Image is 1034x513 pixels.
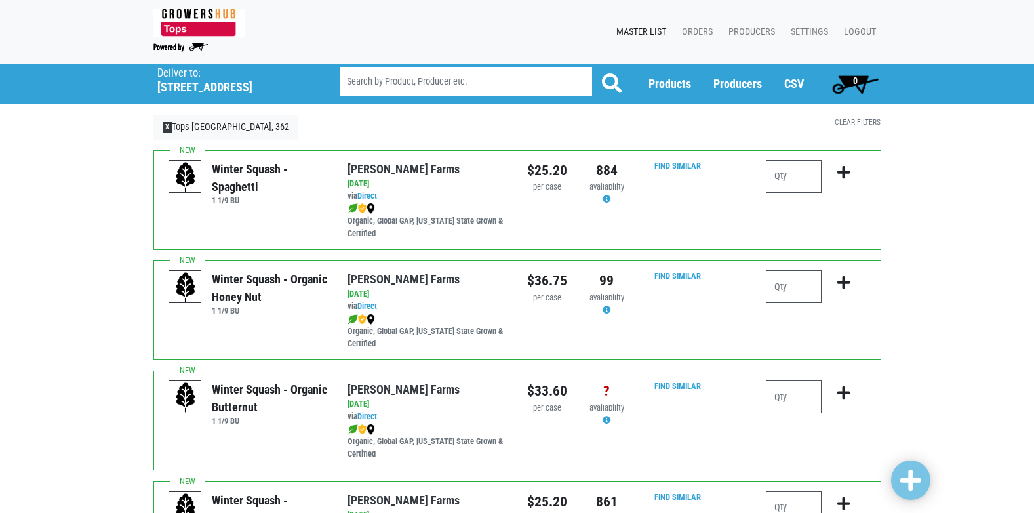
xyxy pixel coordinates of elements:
[766,160,822,193] input: Qty
[153,9,245,37] img: 279edf242af8f9d49a69d9d2afa010fb.png
[648,77,691,91] a: Products
[589,403,624,413] span: availability
[713,77,762,91] a: Producers
[671,20,718,45] a: Orders
[358,314,367,325] img: safety-e55c860ca8c00a9c171001a62a92dabd.png
[348,423,507,461] div: Organic, Global GAP, [US_STATE] State Grown & Certified
[169,161,202,194] img: placeholder-variety-43d6402dacf2d531de610a020419775a.svg
[163,122,172,133] span: X
[348,190,507,203] div: via
[527,270,567,291] div: $36.75
[367,424,375,435] img: map_marker-0e94453035b3232a4d21701695807de9.png
[169,381,202,414] img: placeholder-variety-43d6402dacf2d531de610a020419775a.svg
[718,20,780,45] a: Producers
[348,300,507,313] div: via
[527,160,567,181] div: $25.20
[589,182,624,192] span: availability
[587,491,627,512] div: 861
[853,75,858,86] span: 0
[157,67,307,80] p: Deliver to:
[357,301,377,311] a: Direct
[348,203,507,240] div: Organic, Global GAP, [US_STATE] State Grown & Certified
[357,411,377,421] a: Direct
[169,271,202,304] img: placeholder-variety-43d6402dacf2d531de610a020419775a.svg
[826,71,885,97] a: 0
[654,492,701,502] a: Find Similar
[348,493,460,507] a: [PERSON_NAME] Farms
[367,203,375,214] img: map_marker-0e94453035b3232a4d21701695807de9.png
[527,491,567,512] div: $25.20
[212,416,328,426] h6: 1 1/9 BU
[348,424,358,435] img: leaf-e5c59151409436ccce96b2ca1b28e03c.png
[348,178,507,190] div: [DATE]
[212,380,328,416] div: Winter Squash - Organic Butternut
[153,115,299,140] a: XTops [GEOGRAPHIC_DATA], 362
[348,313,507,350] div: Organic, Global GAP, [US_STATE] State Grown & Certified
[527,380,567,401] div: $33.60
[766,270,822,303] input: Qty
[780,20,833,45] a: Settings
[348,272,460,286] a: [PERSON_NAME] Farms
[157,64,317,94] span: Tops Nottingham, 362 (620 Nottingham Rd, Syracuse, NY 13210, USA)
[357,191,377,201] a: Direct
[654,381,701,391] a: Find Similar
[348,314,358,325] img: leaf-e5c59151409436ccce96b2ca1b28e03c.png
[367,314,375,325] img: map_marker-0e94453035b3232a4d21701695807de9.png
[157,80,307,94] h5: [STREET_ADDRESS]
[358,424,367,435] img: safety-e55c860ca8c00a9c171001a62a92dabd.png
[606,20,671,45] a: Master List
[654,161,701,171] a: Find Similar
[358,203,367,214] img: safety-e55c860ca8c00a9c171001a62a92dabd.png
[587,270,627,291] div: 99
[589,293,624,302] span: availability
[835,117,881,127] a: Clear Filters
[348,411,507,423] div: via
[784,77,804,91] a: CSV
[212,306,328,316] h6: 1 1/9 BU
[348,382,460,396] a: [PERSON_NAME] Farms
[654,271,701,281] a: Find Similar
[348,203,358,214] img: leaf-e5c59151409436ccce96b2ca1b28e03c.png
[348,288,507,300] div: [DATE]
[212,195,328,205] h6: 1 1/9 BU
[348,398,507,411] div: [DATE]
[527,181,567,194] div: per case
[212,270,328,306] div: Winter Squash - Organic Honey Nut
[527,402,567,415] div: per case
[212,160,328,195] div: Winter Squash - Spaghetti
[587,160,627,181] div: 884
[153,43,208,52] img: Powered by Big Wheelbarrow
[527,292,567,304] div: per case
[833,20,881,45] a: Logout
[340,67,592,96] input: Search by Product, Producer etc.
[587,380,627,401] div: ?
[766,380,822,413] input: Qty
[348,162,460,176] a: [PERSON_NAME] Farms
